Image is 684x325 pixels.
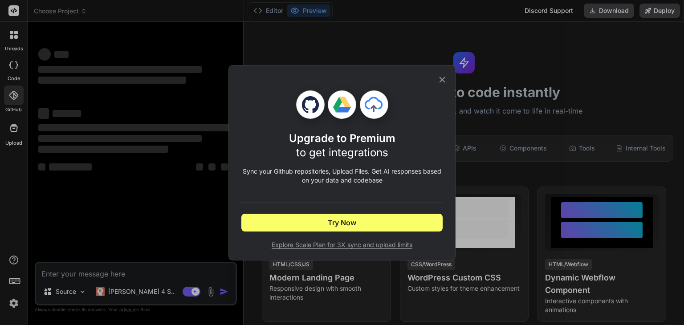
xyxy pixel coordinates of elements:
p: Sync your Github repositories, Upload Files. Get AI responses based on your data and codebase [241,167,443,185]
button: Try Now [241,214,443,232]
span: to get integrations [296,146,388,159]
h1: Upgrade to Premium [289,131,395,160]
span: Try Now [328,217,356,228]
span: Explore Scale Plan for 3X sync and upload limits [241,240,443,249]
